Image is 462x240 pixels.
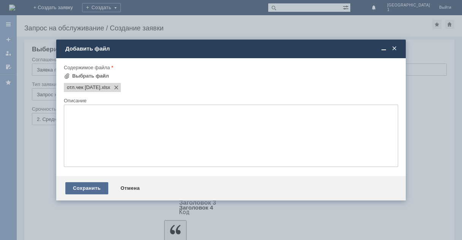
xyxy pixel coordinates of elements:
[64,65,397,70] div: Содержимое файла
[72,73,109,79] div: Выбрать файл
[67,84,100,91] span: отл.чек 20.08.2025.xlsx
[391,45,398,52] span: Закрыть
[380,45,388,52] span: Свернуть (Ctrl + M)
[65,45,398,52] div: Добавить файл
[64,98,397,103] div: Описание
[100,84,110,91] span: отл.чек 20.08.2025.xlsx
[3,3,111,15] div: Добрый вечер!прошу отработать отложенный чек.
